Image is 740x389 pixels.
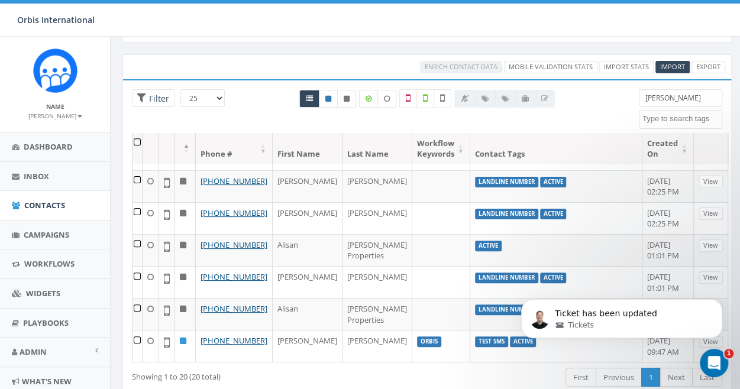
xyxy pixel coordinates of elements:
[412,133,470,164] th: Workflow Keywords: activate to sort column ascending
[28,110,82,121] a: [PERSON_NAME]
[132,367,367,382] div: Showing 1 to 20 (20 total)
[201,271,267,282] a: [PHONE_NUMBER]
[416,89,434,108] label: Validated
[503,274,740,357] iframe: Intercom notifications message
[24,258,75,269] span: Workflows
[692,368,722,387] a: Last
[344,95,350,102] i: This phone number is unsubscribed and has opted-out of all texts.
[642,133,694,164] th: Created On: activate to sort column ascending
[201,303,267,314] a: [PHONE_NUMBER]
[273,298,342,330] td: Alisan
[540,177,567,187] label: Active
[299,90,319,108] a: All contacts
[273,133,342,164] th: First Name
[639,89,722,107] input: Type to search
[434,89,451,108] label: Not Validated
[132,89,175,108] span: Advance Filter
[475,273,538,283] label: landline number
[377,90,396,108] label: Data not Enriched
[641,368,661,387] a: 1
[273,170,342,202] td: [PERSON_NAME]
[28,112,82,120] small: [PERSON_NAME]
[24,200,65,210] span: Contacts
[655,61,690,73] a: Import
[699,239,723,252] a: View
[273,266,342,298] td: [PERSON_NAME]
[700,349,728,377] iframe: Intercom live chat
[146,93,169,104] span: Filter
[325,95,331,102] i: This phone number is subscribed and will receive texts.
[196,133,273,164] th: Phone #: activate to sort column ascending
[699,208,723,220] a: View
[540,273,567,283] label: Active
[342,234,412,266] td: [PERSON_NAME] Properties
[642,266,694,298] td: [DATE] 01:01 PM
[201,239,267,250] a: [PHONE_NUMBER]
[201,335,267,346] a: [PHONE_NUMBER]
[475,241,502,251] label: Active
[46,102,64,111] small: Name
[475,177,538,187] label: landline number
[399,89,417,108] label: Not a Mobile
[24,171,49,181] span: Inbox
[33,48,77,93] img: Rally_Corp_Icon.png
[17,14,95,25] span: Orbis International
[565,368,596,387] a: First
[22,376,72,387] span: What's New
[319,90,338,108] a: Active
[342,266,412,298] td: [PERSON_NAME]
[342,330,412,362] td: [PERSON_NAME]
[504,61,597,73] a: Mobile Validation Stats
[273,330,342,362] td: [PERSON_NAME]
[342,133,412,164] th: Last Name
[201,208,267,218] a: [PHONE_NUMBER]
[273,234,342,266] td: Alisan
[26,288,60,299] span: Widgets
[470,133,642,164] th: Contact Tags
[699,176,723,188] a: View
[724,349,733,358] span: 1
[475,304,538,315] label: landline number
[24,141,73,152] span: Dashboard
[691,61,725,73] a: Export
[475,336,508,347] label: Test SMS
[642,114,722,124] textarea: Search
[273,202,342,234] td: [PERSON_NAME]
[359,90,378,108] label: Data Enriched
[642,170,694,202] td: [DATE] 02:25 PM
[540,209,567,219] label: Active
[660,368,693,387] a: Next
[660,62,685,71] span: CSV files only
[23,317,69,328] span: Playbooks
[24,229,69,240] span: Campaigns
[417,336,441,347] label: ORBIS
[660,62,685,71] span: Import
[342,202,412,234] td: [PERSON_NAME]
[342,170,412,202] td: [PERSON_NAME]
[699,271,723,284] a: View
[337,90,356,108] a: Opted Out
[599,61,654,73] a: Import Stats
[20,346,47,357] span: Admin
[642,234,694,266] td: [DATE] 01:01 PM
[201,176,267,186] a: [PHONE_NUMBER]
[596,368,642,387] a: Previous
[642,202,694,234] td: [DATE] 02:25 PM
[475,209,538,219] label: landline number
[342,298,412,330] td: [PERSON_NAME] Properties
